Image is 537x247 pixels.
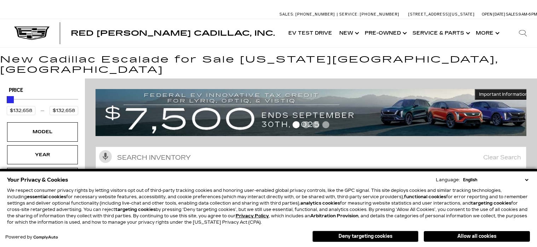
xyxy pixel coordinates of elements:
div: Language: [436,178,460,182]
div: Powered by [5,235,58,240]
span: Go to slide 1 [293,121,300,128]
strong: functional cookies [404,194,446,199]
a: Pre-Owned [361,19,409,47]
a: Privacy Policy [236,213,269,218]
strong: essential cookies [27,194,66,199]
div: Year [25,151,60,159]
span: Your Privacy & Cookies [7,175,68,185]
a: Service & Parts [409,19,472,47]
span: 9 AM-6 PM [519,12,537,17]
a: ComplyAuto [33,235,58,240]
strong: targeting cookies [471,201,511,206]
p: We respect consumer privacy rights by letting visitors opt out of third-party tracking cookies an... [7,187,530,225]
button: Deny targeting cookies [312,231,418,242]
div: Price [7,94,78,115]
span: [PHONE_NUMBER] [295,12,335,17]
span: Important Information [479,92,528,97]
div: YearYear [7,145,78,164]
button: Allow all cookies [424,231,530,242]
span: Red [PERSON_NAME] Cadillac, Inc. [71,29,275,37]
button: Important Information [475,89,532,100]
strong: targeting cookies [115,207,156,212]
a: Sales: [PHONE_NUMBER] [279,12,337,16]
input: Maximum [50,106,78,115]
span: Open [DATE] [482,12,505,17]
a: New [336,19,361,47]
strong: Arbitration Provision [310,213,358,218]
button: More [472,19,502,47]
img: Cadillac Dark Logo with Cadillac White Text [14,27,50,40]
span: Go to slide 4 [322,121,329,128]
a: [STREET_ADDRESS][US_STATE] [408,12,475,17]
a: Red [PERSON_NAME] Cadillac, Inc. [71,30,275,37]
div: Model [25,128,60,136]
span: Sales: [279,12,294,17]
div: Maximum Price [7,96,14,103]
select: Language Select [461,177,530,183]
a: Service: [PHONE_NUMBER] [337,12,401,16]
h5: Price [9,87,76,94]
svg: Click to toggle on voice search [99,150,112,163]
input: Minimum [7,106,35,115]
span: Service: [339,12,359,17]
div: ModelModel [7,122,78,141]
img: vrp-tax-ending-august-version [96,89,532,136]
input: Search Inventory [96,147,526,169]
strong: analytics cookies [300,201,340,206]
span: [PHONE_NUMBER] [360,12,399,17]
a: EV Test Drive [285,19,336,47]
span: Go to slide 3 [312,121,319,128]
span: Go to slide 2 [302,121,310,128]
span: Sales: [506,12,519,17]
div: MakeMake [7,168,78,187]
